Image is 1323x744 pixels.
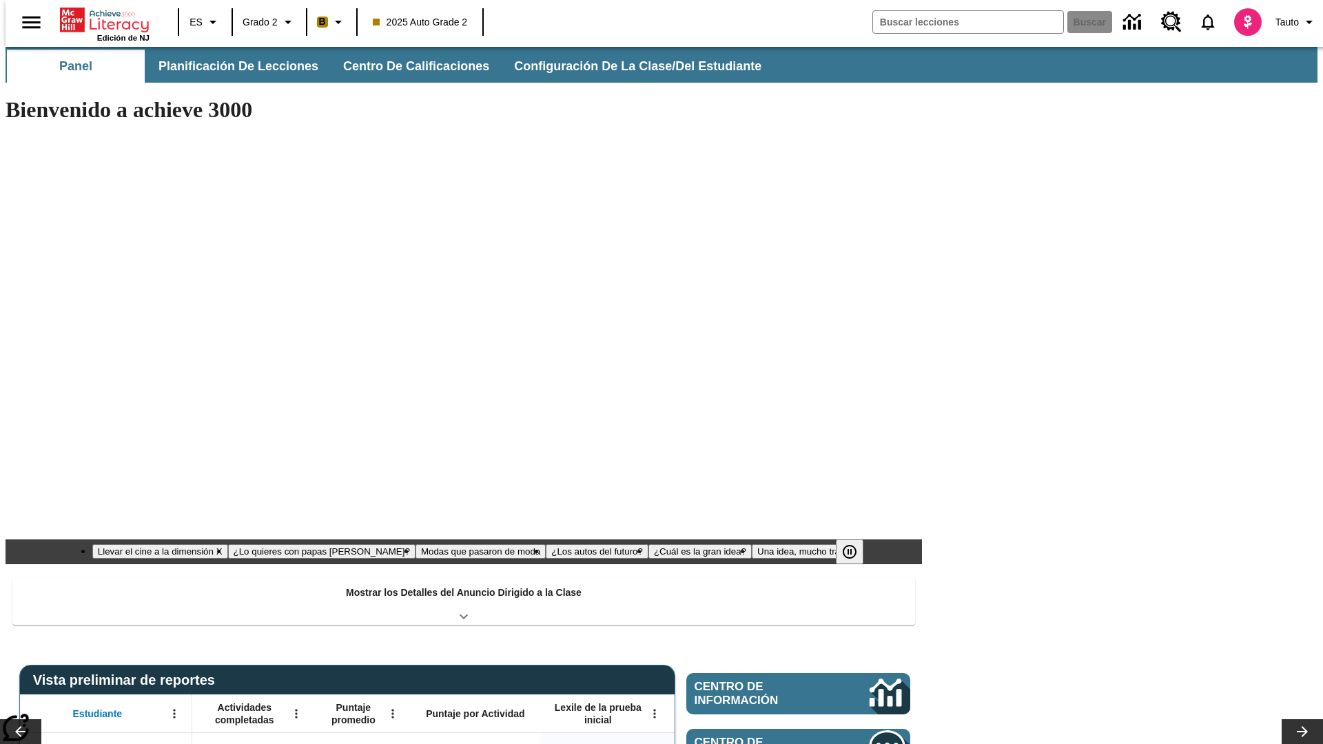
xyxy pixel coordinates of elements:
[1282,719,1323,744] button: Carrusel de lecciones, seguir
[319,13,326,30] span: B
[752,544,863,559] button: Diapositiva 6 Una idea, mucho trabajo
[60,5,150,42] div: Portada
[332,50,500,83] button: Centro de calificaciones
[237,10,302,34] button: Grado: Grado 2, Elige un grado
[97,34,150,42] span: Edición de NJ
[416,544,546,559] button: Diapositiva 3 Modas que pasaron de moda
[199,701,290,726] span: Actividades completadas
[548,701,648,726] span: Lexile de la prueba inicial
[1226,4,1270,40] button: Escoja un nuevo avatar
[183,10,227,34] button: Lenguaje: ES, Selecciona un idioma
[6,97,922,123] h1: Bienvenido a achieve 3000
[73,707,123,720] span: Estudiante
[243,15,278,30] span: Grado 2
[1115,3,1153,41] a: Centro de información
[11,2,52,43] button: Abrir el menú lateral
[686,673,910,714] a: Centro de información
[836,539,877,564] div: Pausar
[147,50,329,83] button: Planificación de lecciones
[7,50,145,83] button: Panel
[92,544,228,559] button: Diapositiva 1 Llevar el cine a la dimensión X
[1275,15,1299,30] span: Tauto
[1153,3,1190,41] a: Centro de recursos, Se abrirá en una pestaña nueva.
[164,703,185,724] button: Abrir menú
[311,10,352,34] button: Boost El color de la clase es anaranjado claro. Cambiar el color de la clase.
[228,544,416,559] button: Diapositiva 2 ¿Lo quieres con papas fritas?
[648,544,752,559] button: Diapositiva 5 ¿Cuál es la gran idea?
[382,703,403,724] button: Abrir menú
[6,50,774,83] div: Subbarra de navegación
[189,15,203,30] span: ES
[33,672,222,688] span: Vista preliminar de reportes
[1190,4,1226,40] a: Notificaciones
[346,586,582,600] p: Mostrar los Detalles del Anuncio Dirigido a la Clase
[286,703,307,724] button: Abrir menú
[12,577,915,625] div: Mostrar los Detalles del Anuncio Dirigido a la Clase
[1270,10,1323,34] button: Perfil/Configuración
[60,6,150,34] a: Portada
[695,680,823,707] span: Centro de información
[6,47,1317,83] div: Subbarra de navegación
[644,703,665,724] button: Abrir menú
[1234,8,1262,36] img: avatar image
[546,544,648,559] button: Diapositiva 4 ¿Los autos del futuro?
[836,539,863,564] button: Pausar
[503,50,772,83] button: Configuración de la clase/del estudiante
[320,701,387,726] span: Puntaje promedio
[873,11,1063,33] input: Buscar campo
[426,707,524,720] span: Puntaje por Actividad
[373,15,468,30] span: 2025 Auto Grade 2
